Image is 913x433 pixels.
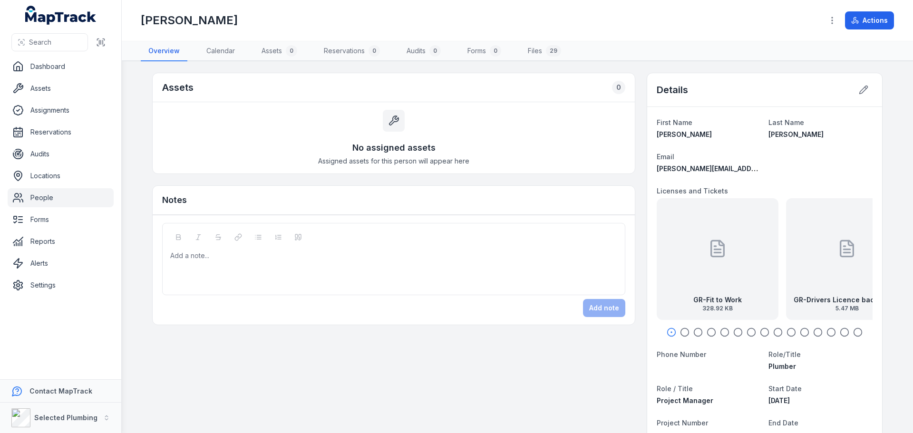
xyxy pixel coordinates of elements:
[8,188,114,207] a: People
[162,81,194,94] h2: Assets
[768,396,790,404] time: 5/17/2021, 12:00:00 AM
[199,41,243,61] a: Calendar
[8,144,114,164] a: Audits
[8,210,114,229] a: Forms
[141,41,187,61] a: Overview
[34,414,97,422] strong: Selected Plumbing
[794,305,900,312] span: 5.47 MB
[657,396,713,404] span: Project Manager
[141,13,238,28] h1: [PERSON_NAME]
[316,41,388,61] a: Reservations0
[768,396,790,404] span: [DATE]
[8,166,114,185] a: Locations
[8,232,114,251] a: Reports
[8,254,114,273] a: Alerts
[520,41,569,61] a: Files29
[768,118,804,126] span: Last Name
[8,276,114,295] a: Settings
[768,130,824,138] span: [PERSON_NAME]
[254,41,305,61] a: Assets0
[657,350,706,358] span: Phone Number
[318,156,469,166] span: Assigned assets for this person will appear here
[612,81,625,94] div: 0
[693,295,742,305] strong: GR-Fit to Work
[657,419,708,427] span: Project Number
[352,141,436,154] h3: No assigned assets
[657,130,712,138] span: [PERSON_NAME]
[657,83,688,96] h2: Details
[794,295,900,305] strong: GR-Drivers Licence back exp [DATE]
[657,118,692,126] span: First Name
[768,385,802,393] span: Start Date
[29,387,92,395] strong: Contact MapTrack
[657,153,674,161] span: Email
[429,45,441,57] div: 0
[11,33,88,51] button: Search
[25,6,97,25] a: MapTrack
[369,45,380,57] div: 0
[286,45,297,57] div: 0
[657,187,728,195] span: Licenses and Tickets
[29,38,51,47] span: Search
[546,45,561,57] div: 29
[768,350,801,358] span: Role/Title
[845,11,894,29] button: Actions
[399,41,448,61] a: Audits0
[657,164,826,173] span: [PERSON_NAME][EMAIL_ADDRESS][DOMAIN_NAME]
[657,385,693,393] span: Role / Title
[8,101,114,120] a: Assignments
[490,45,501,57] div: 0
[768,419,798,427] span: End Date
[460,41,509,61] a: Forms0
[768,362,796,370] span: Plumber
[693,305,742,312] span: 328.92 KB
[8,123,114,142] a: Reservations
[162,193,187,207] h3: Notes
[8,57,114,76] a: Dashboard
[8,79,114,98] a: Assets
